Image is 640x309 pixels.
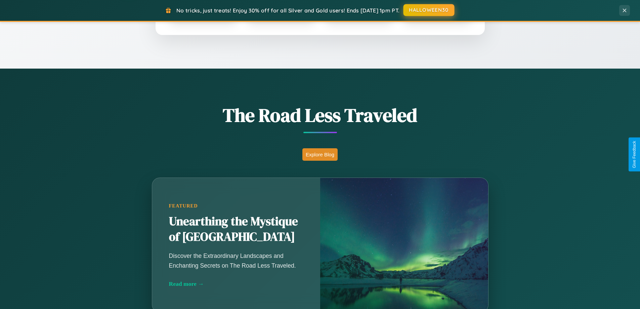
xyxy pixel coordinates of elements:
button: Explore Blog [302,148,338,161]
h1: The Road Less Traveled [119,102,522,128]
div: Featured [169,203,303,209]
div: Give Feedback [632,141,637,168]
h2: Unearthing the Mystique of [GEOGRAPHIC_DATA] [169,214,303,245]
button: HALLOWEEN30 [403,4,455,16]
span: No tricks, just treats! Enjoy 30% off for all Silver and Gold users! Ends [DATE] 1pm PT. [176,7,399,14]
div: Read more → [169,280,303,287]
p: Discover the Extraordinary Landscapes and Enchanting Secrets on The Road Less Traveled. [169,251,303,270]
